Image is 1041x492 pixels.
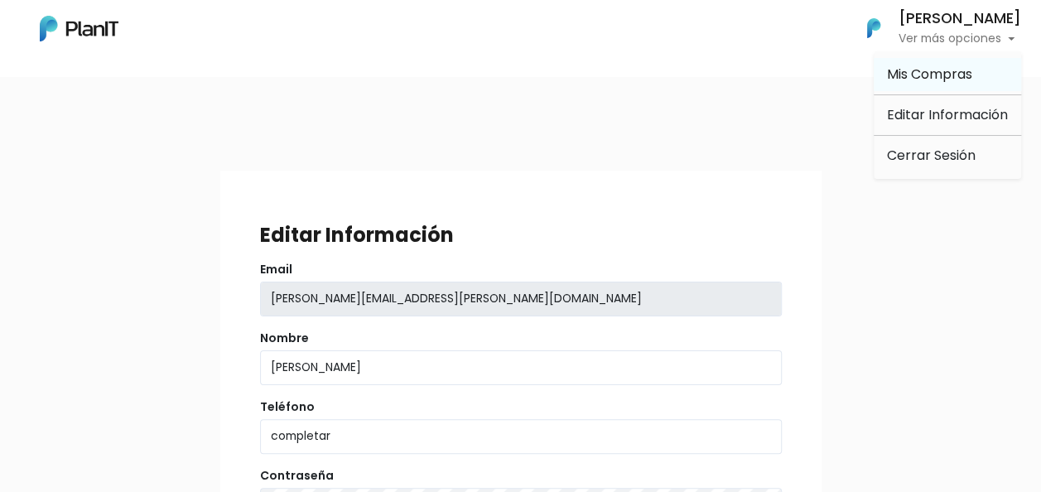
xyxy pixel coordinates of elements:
[887,65,972,84] span: Mis Compras
[874,58,1021,91] a: Mis Compras
[899,33,1021,45] p: Ver más opciones
[40,16,118,41] img: PlanIt Logo
[874,99,1021,132] a: Editar Información
[846,7,1021,50] button: PlanIt Logo [PERSON_NAME] Ver más opciones
[899,12,1021,27] h6: [PERSON_NAME]
[874,139,1021,172] a: Cerrar Sesión
[260,398,315,416] label: Teléfono
[260,224,454,248] h4: Editar Información
[260,261,292,278] label: Email
[855,10,892,46] img: PlanIt Logo
[260,467,334,485] label: Contraseña
[85,16,239,48] div: ¿Necesitás ayuda?
[260,330,309,347] label: Nombre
